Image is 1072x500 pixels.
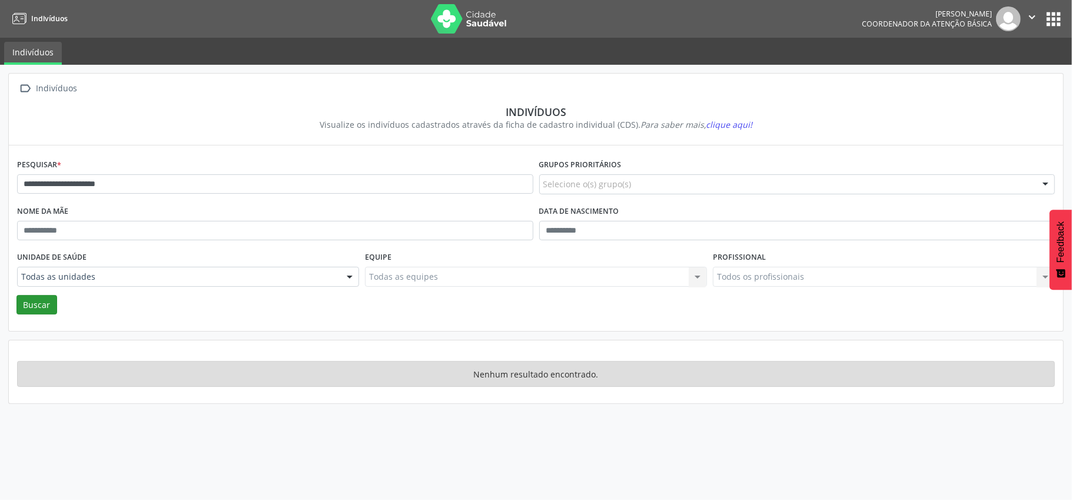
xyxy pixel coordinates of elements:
[31,14,68,24] span: Indivíduos
[17,361,1055,387] div: Nenhum resultado encontrado.
[4,42,62,65] a: Indivíduos
[543,178,632,190] span: Selecione o(s) grupo(s)
[539,203,619,221] label: Data de nascimento
[1050,210,1072,290] button: Feedback - Mostrar pesquisa
[17,80,79,97] a:  Indivíduos
[16,295,57,315] button: Buscar
[365,249,391,267] label: Equipe
[1025,11,1038,24] i: 
[17,80,34,97] i: 
[17,203,68,221] label: Nome da mãe
[34,80,79,97] div: Indivíduos
[1056,221,1066,263] span: Feedback
[17,156,61,174] label: Pesquisar
[25,105,1047,118] div: Indivíduos
[862,9,992,19] div: [PERSON_NAME]
[713,249,766,267] label: Profissional
[1021,6,1043,31] button: 
[862,19,992,29] span: Coordenador da Atenção Básica
[25,118,1047,131] div: Visualize os indivíduos cadastrados através da ficha de cadastro individual (CDS).
[640,119,752,130] i: Para saber mais,
[1043,9,1064,29] button: apps
[539,156,622,174] label: Grupos prioritários
[21,271,335,283] span: Todas as unidades
[17,249,87,267] label: Unidade de saúde
[706,119,752,130] span: clique aqui!
[996,6,1021,31] img: img
[8,9,68,28] a: Indivíduos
